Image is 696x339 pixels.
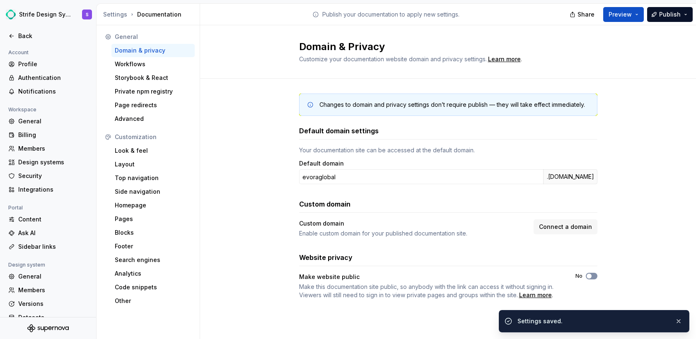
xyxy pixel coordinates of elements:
div: Private npm registry [115,87,191,96]
a: Look & feel [111,144,195,157]
div: Profile [18,60,88,68]
a: Side navigation [111,185,195,198]
a: Sidebar links [5,240,91,253]
a: Learn more [519,291,552,299]
a: Design systems [5,156,91,169]
div: Learn more [488,55,521,63]
a: Analytics [111,267,195,280]
a: General [5,270,91,283]
a: General [5,115,91,128]
div: Authentication [18,74,88,82]
div: Look & feel [115,147,191,155]
a: Blocks [111,226,195,239]
span: Preview [609,10,632,19]
div: Account [5,48,32,58]
div: Content [18,215,88,224]
h3: Website privacy [299,252,353,262]
div: Workflows [115,60,191,68]
div: Code snippets [115,283,191,291]
div: Storybook & React [115,74,191,82]
a: Search engines [111,253,195,267]
a: Members [5,142,91,155]
div: Workspace [5,105,40,115]
a: Notifications [5,85,91,98]
a: Datasets [5,311,91,324]
button: Strife Design SystemS [2,5,94,24]
div: General [115,33,191,41]
a: Layout [111,158,195,171]
div: Members [18,286,88,294]
div: Datasets [18,313,88,322]
span: Publish [659,10,681,19]
button: Connect a domain [534,219,597,234]
a: Footer [111,240,195,253]
div: Domain & privacy [115,46,191,55]
a: Pages [111,212,195,226]
a: Storybook & React [111,71,195,84]
span: Connect a domain [539,223,592,231]
div: Make website public [299,273,360,281]
label: No [575,273,582,279]
div: Custom domain [299,219,344,228]
div: Page redirects [115,101,191,109]
div: S [86,11,89,18]
div: Members [18,144,88,153]
div: Customization [115,133,191,141]
div: Advanced [115,115,191,123]
div: General [18,117,88,125]
a: Top navigation [111,171,195,185]
div: Sidebar links [18,243,88,251]
div: Search engines [115,256,191,264]
span: . [299,283,561,299]
a: Workflows [111,58,195,71]
div: Versions [18,300,88,308]
div: Footer [115,242,191,250]
div: Design system [5,260,48,270]
div: Settings saved. [517,317,668,325]
a: Billing [5,128,91,142]
div: Analytics [115,269,191,278]
label: Default domain [299,159,344,168]
div: Ask AI [18,229,88,237]
a: Versions [5,297,91,310]
span: Customize your documentation website domain and privacy settings. [299,55,487,63]
button: Share [565,7,600,22]
h2: Domain & Privacy [299,40,587,53]
a: Homepage [111,199,195,212]
div: Enable custom domain for your published documentation site. [299,229,529,238]
span: Make this documentation site public, so anybody with the link can access it without signing in. V... [299,283,553,298]
a: Back [5,29,91,43]
a: Members [5,284,91,297]
button: Publish [647,7,693,22]
div: Portal [5,203,26,213]
a: Content [5,213,91,226]
p: Publish your documentation to apply new settings. [322,10,459,19]
a: Private npm registry [111,85,195,98]
div: Design systems [18,158,88,166]
button: Preview [603,7,644,22]
a: Security [5,169,91,183]
div: Pages [115,215,191,223]
div: Notifications [18,87,88,96]
div: Strife Design System [19,10,72,19]
a: Integrations [5,183,91,196]
a: Ask AI [5,226,91,240]
div: Security [18,172,88,180]
div: Other [115,297,191,305]
span: Share [578,10,594,19]
div: Integrations [18,185,88,194]
a: Domain & privacy [111,44,195,57]
div: Top navigation [115,174,191,182]
h3: Default domain settings [299,126,379,136]
div: Documentation [103,10,196,19]
div: General [18,272,88,281]
div: Back [18,32,88,40]
a: Page redirects [111,99,195,112]
div: Homepage [115,201,191,209]
a: Profile [5,58,91,71]
a: Authentication [5,71,91,84]
a: Supernova Logo [27,324,69,332]
div: Layout [115,160,191,168]
div: Changes to domain and privacy settings don’t require publish — they will take effect immediately. [319,101,585,109]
